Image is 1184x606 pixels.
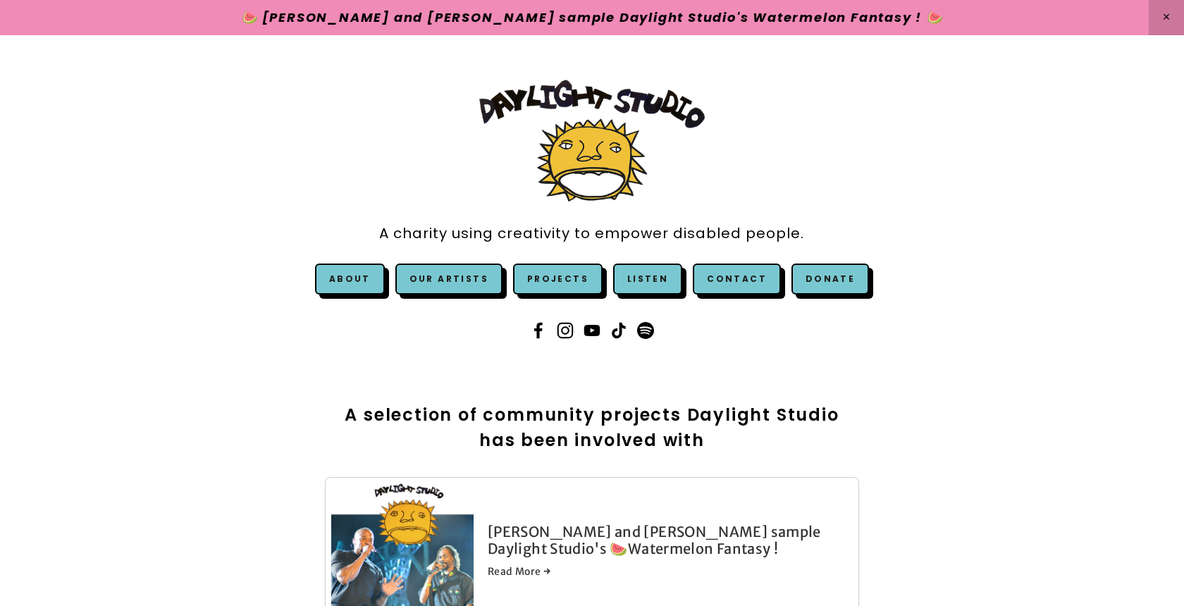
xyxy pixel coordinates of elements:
a: About [329,273,371,285]
a: Listen [627,273,668,285]
a: Our Artists [395,264,502,295]
img: Daylight Studio [479,80,705,202]
a: Donate [791,264,869,295]
a: A charity using creativity to empower disabled people. [379,218,804,249]
a: Read More → [488,564,853,579]
a: Contact [693,264,781,295]
a: Projects [513,264,603,295]
h2: A selection of community projects Daylight Studio has been involved with [325,402,859,453]
a: [PERSON_NAME] and [PERSON_NAME] sample Daylight Studio's 🍉Watermelon Fantasy ! [488,523,821,557]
